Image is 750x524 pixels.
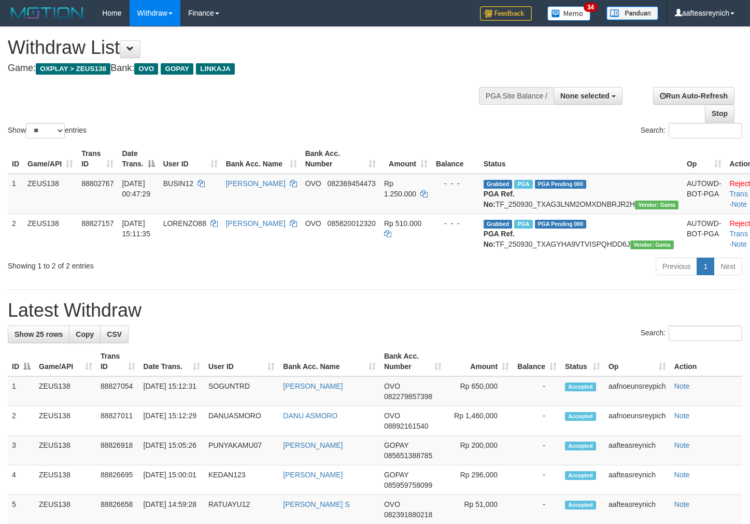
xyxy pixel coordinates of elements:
[565,383,596,391] span: Accepted
[565,442,596,450] span: Accepted
[226,179,286,188] a: [PERSON_NAME]
[8,214,23,253] td: 2
[204,406,279,436] td: DANUASMORO
[674,441,690,449] a: Note
[670,347,742,376] th: Action
[107,330,122,338] span: CSV
[35,406,96,436] td: ZEUS138
[35,465,96,495] td: ZEUS138
[204,465,279,495] td: KEDAN123
[196,63,235,75] span: LINKAJA
[384,481,432,489] span: Copy 085959758099 to clipboard
[8,436,35,465] td: 3
[604,436,670,465] td: aafteasreynich
[139,436,204,465] td: [DATE] 15:05:26
[35,436,96,465] td: ZEUS138
[279,347,380,376] th: Bank Acc. Name: activate to sort column ascending
[535,180,587,189] span: PGA Pending
[604,406,670,436] td: aafnoeunsreypich
[446,406,513,436] td: Rp 1,460,000
[446,347,513,376] th: Amount: activate to sort column ascending
[384,382,400,390] span: OVO
[15,330,63,338] span: Show 25 rows
[8,257,305,271] div: Showing 1 to 2 of 2 entries
[565,471,596,480] span: Accepted
[653,87,734,105] a: Run Auto-Refresh
[683,144,726,174] th: Op: activate to sort column ascending
[674,471,690,479] a: Note
[446,436,513,465] td: Rp 200,000
[514,220,532,229] span: Marked by aafnoeunsreypich
[35,347,96,376] th: Game/API: activate to sort column ascending
[96,347,139,376] th: Trans ID: activate to sort column ascending
[139,406,204,436] td: [DATE] 15:12:29
[384,412,400,420] span: OVO
[380,144,432,174] th: Amount: activate to sort column ascending
[222,144,301,174] th: Bank Acc. Name: activate to sort column ascending
[8,300,742,321] h1: Latest Withdraw
[69,325,101,343] a: Copy
[514,180,532,189] span: Marked by aafsreyleap
[8,465,35,495] td: 4
[81,179,114,188] span: 88802767
[380,347,446,376] th: Bank Acc. Number: activate to sort column ascending
[283,412,337,420] a: DANU ASMORO
[163,179,193,188] span: BUSIN12
[77,144,118,174] th: Trans ID: activate to sort column ascending
[479,174,683,214] td: TF_250930_TXAG3LNM2OMXDNBRJR2H
[697,258,714,275] a: 1
[305,219,321,228] span: OVO
[36,63,110,75] span: OXPLAY > ZEUS138
[35,376,96,406] td: ZEUS138
[669,123,742,138] input: Search:
[134,63,158,75] span: OVO
[96,436,139,465] td: 88826918
[479,87,554,105] div: PGA Site Balance /
[446,465,513,495] td: Rp 296,000
[8,37,490,58] h1: Withdraw List
[683,214,726,253] td: AUTOWD-BOT-PGA
[604,465,670,495] td: aafteasreynich
[122,179,150,198] span: [DATE] 00:47:29
[384,471,408,479] span: GOPAY
[8,376,35,406] td: 1
[76,330,94,338] span: Copy
[714,258,742,275] a: Next
[327,179,375,188] span: Copy 082369454473 to clipboard
[384,422,429,430] span: Copy 08892161540 to clipboard
[96,406,139,436] td: 88827011
[547,6,591,21] img: Button%20Memo.svg
[122,219,150,238] span: [DATE] 15:11:35
[436,218,475,229] div: - - -
[204,376,279,406] td: SOGUNTRD
[554,87,622,105] button: None selected
[204,436,279,465] td: PUNYAKAMU07
[8,347,35,376] th: ID: activate to sort column descending
[305,179,321,188] span: OVO
[641,325,742,341] label: Search:
[604,347,670,376] th: Op: activate to sort column ascending
[513,406,561,436] td: -
[674,412,690,420] a: Note
[8,63,490,74] h4: Game: Bank:
[100,325,129,343] a: CSV
[159,144,222,174] th: User ID: activate to sort column ascending
[535,220,587,229] span: PGA Pending
[301,144,380,174] th: Bank Acc. Number: activate to sort column ascending
[8,123,87,138] label: Show entries
[480,6,532,21] img: Feedback.jpg
[283,471,343,479] a: [PERSON_NAME]
[630,240,674,249] span: Vendor URL: https://trx31.1velocity.biz
[96,465,139,495] td: 88826695
[674,382,690,390] a: Note
[163,219,206,228] span: LORENZO88
[604,376,670,406] td: aafnoeunsreypich
[436,178,475,189] div: - - -
[479,214,683,253] td: TF_250930_TXAGYHA9VTVISPQHDD6J
[283,382,343,390] a: [PERSON_NAME]
[484,230,515,248] b: PGA Ref. No:
[226,219,286,228] a: [PERSON_NAME]
[584,3,598,12] span: 34
[513,465,561,495] td: -
[327,219,375,228] span: Copy 085820012320 to clipboard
